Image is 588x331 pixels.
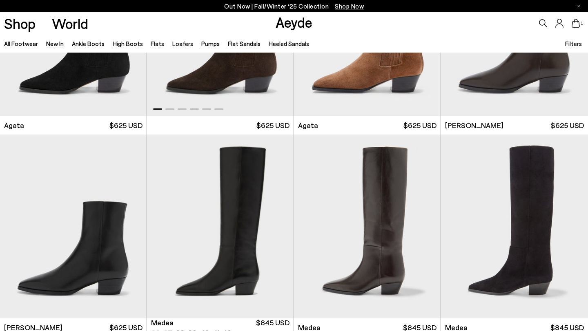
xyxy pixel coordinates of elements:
span: Agata [298,120,318,130]
span: Filters [565,40,582,47]
a: Pumps [201,40,220,47]
a: Ankle Boots [72,40,105,47]
span: [PERSON_NAME] [445,120,503,130]
a: Heeled Sandals [269,40,309,47]
a: Flat Sandals [228,40,261,47]
a: World [52,16,88,31]
span: $625 USD [551,120,584,130]
img: Medea Knee-High Boots [147,135,294,318]
a: Shop [4,16,36,31]
a: Agata $625 USD [294,116,441,135]
a: [PERSON_NAME] $625 USD [441,116,588,135]
span: $625 USD [256,120,290,130]
span: $625 USD [109,120,143,130]
img: Medea Suede Knee-High Boots [441,135,588,318]
span: Navigate to /collections/new-in [335,2,364,10]
p: Out Now | Fall/Winter ‘25 Collection [224,1,364,11]
a: Flats [151,40,164,47]
span: Medea [151,318,174,328]
a: Aeyde [276,13,312,31]
span: $625 USD [403,120,437,130]
a: 1 [572,19,580,28]
span: Agata [4,120,24,130]
a: High Boots [113,40,143,47]
div: 1 / 6 [147,135,294,318]
span: 1 [580,21,584,26]
a: All Footwear [4,40,38,47]
a: New In [46,40,64,47]
img: Medea Knee-High Boots [294,135,441,318]
a: $625 USD [147,116,294,135]
a: Loafers [172,40,193,47]
a: Next slide Previous slide [147,135,294,318]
